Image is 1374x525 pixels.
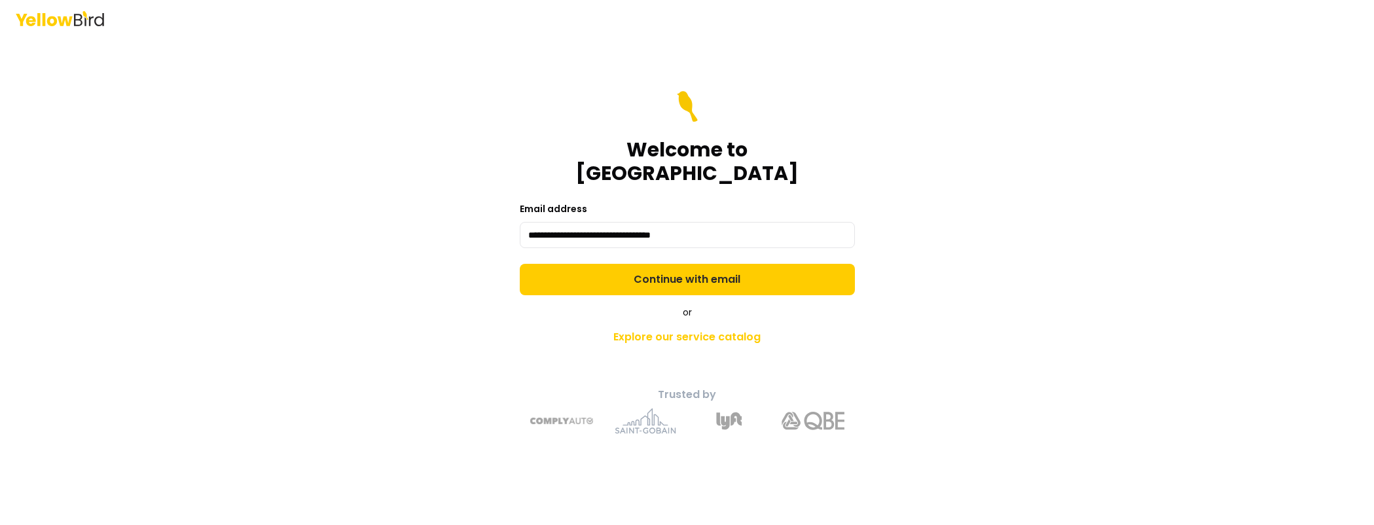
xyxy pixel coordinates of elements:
[457,324,918,350] a: Explore our service catalog
[520,202,587,215] label: Email address
[520,138,855,185] h1: Welcome to [GEOGRAPHIC_DATA]
[683,306,692,319] span: or
[520,264,855,295] button: Continue with email
[457,387,918,403] p: Trusted by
